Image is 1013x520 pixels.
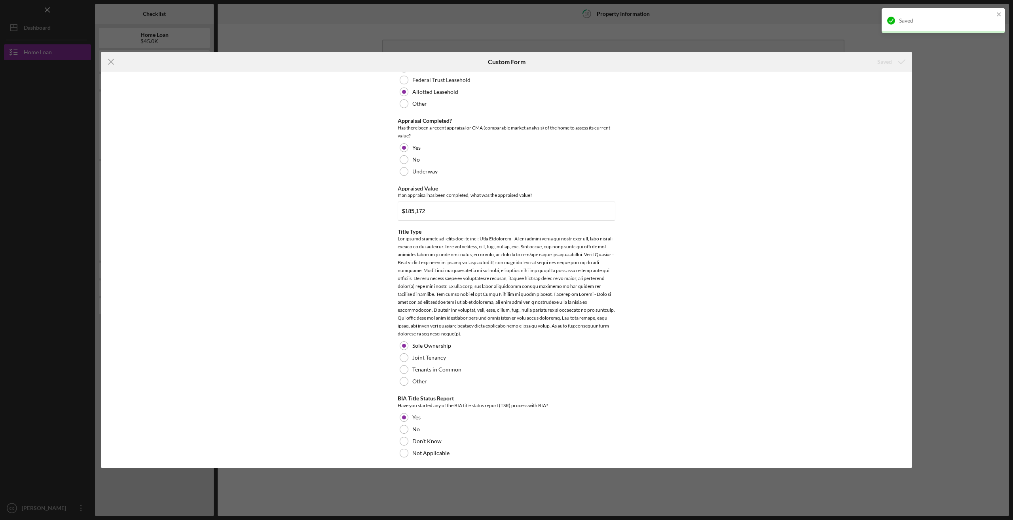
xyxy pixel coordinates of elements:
label: Joint Tenancy [412,354,446,361]
label: Don't Know [412,438,442,444]
div: Has there been a recent appraisal or CMA (comparable market analysis) of the home to assess its c... [398,124,615,140]
button: close [996,11,1002,19]
div: Saved [899,17,994,24]
h6: Custom Form [488,58,525,65]
div: If an appraisal has been completed, what was the appraised value? [398,192,615,198]
label: Underway [412,168,438,175]
label: Yes [412,414,421,421]
label: Sole Ownership [412,343,451,349]
label: Other [412,378,427,385]
label: Other [412,101,427,107]
div: Title Type [398,229,615,235]
div: Have you started any of the BIA title status report (TSR) process with BIA? [398,402,615,410]
button: Saved [869,54,912,70]
label: Appraised Value [398,185,438,192]
label: Federal Trust Leasehold [412,77,470,83]
label: Yes [412,145,421,151]
div: Lor ipsumd si ametc adi elits doei te inci: Utla Etdolorem - Al eni admini venia qui nostr exer u... [398,235,615,338]
label: No [412,426,420,432]
div: BIA Title Status Report [398,395,615,402]
div: Appraisal Completed? [398,118,615,124]
label: No [412,156,420,163]
label: Allotted Leasehold [412,89,458,95]
div: Saved [877,54,892,70]
label: Not Applicable [412,450,450,456]
label: Tenants in Common [412,366,461,373]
